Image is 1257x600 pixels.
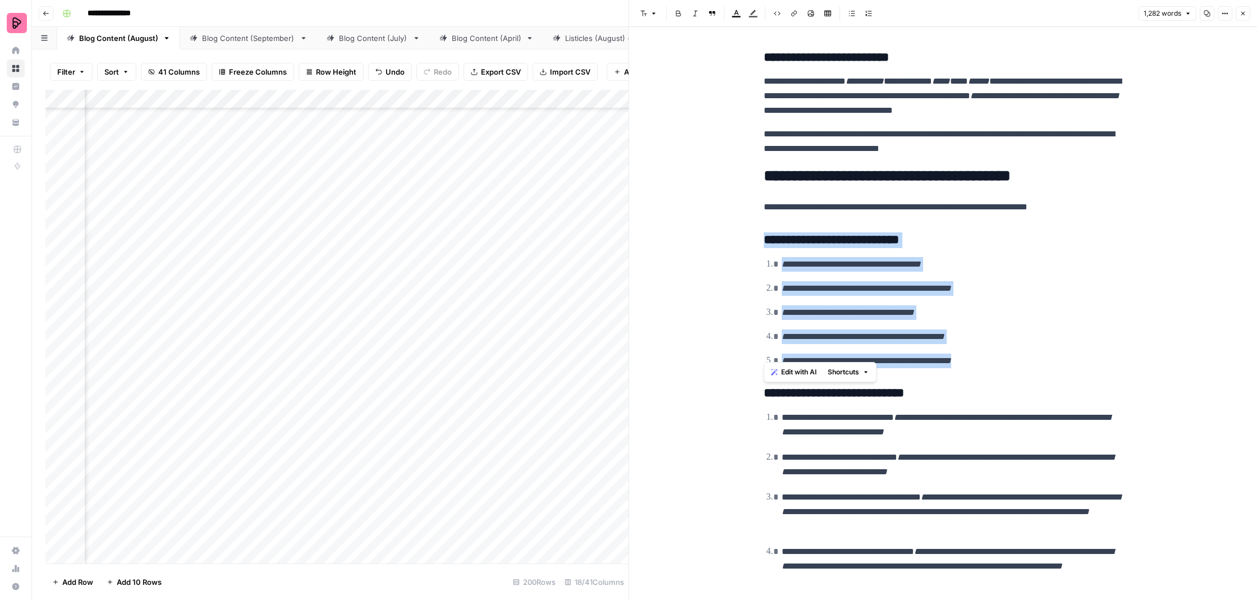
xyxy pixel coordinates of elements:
[104,66,119,77] span: Sort
[533,63,598,81] button: Import CSV
[565,33,647,44] div: Listicles (August) - WIP
[299,63,364,81] button: Row Height
[386,66,405,77] span: Undo
[7,59,25,77] a: Browse
[316,66,356,77] span: Row Height
[117,576,162,588] span: Add 10 Rows
[560,573,628,591] div: 18/41 Columns
[828,367,859,377] span: Shortcuts
[781,367,816,377] span: Edit with AI
[434,66,452,77] span: Redo
[464,63,528,81] button: Export CSV
[317,27,430,49] a: Blog Content (July)
[62,576,93,588] span: Add Row
[45,573,100,591] button: Add Row
[57,27,180,49] a: Blog Content (August)
[97,63,136,81] button: Sort
[508,573,560,591] div: 200 Rows
[7,560,25,578] a: Usage
[550,66,590,77] span: Import CSV
[1139,6,1196,21] button: 1,282 words
[767,365,821,379] button: Edit with AI
[7,578,25,596] button: Help + Support
[543,27,669,49] a: Listicles (August) - WIP
[7,542,25,560] a: Settings
[180,27,317,49] a: Blog Content (September)
[7,77,25,95] a: Insights
[141,63,207,81] button: 41 Columns
[7,42,25,59] a: Home
[202,33,295,44] div: Blog Content (September)
[79,33,158,44] div: Blog Content (August)
[7,9,25,37] button: Workspace: Preply
[416,63,459,81] button: Redo
[1144,8,1181,19] span: 1,282 words
[452,33,521,44] div: Blog Content (April)
[57,66,75,77] span: Filter
[368,63,412,81] button: Undo
[100,573,168,591] button: Add 10 Rows
[607,63,675,81] button: Add Column
[7,13,27,33] img: Preply Logo
[7,113,25,131] a: Your Data
[823,365,874,379] button: Shortcuts
[212,63,294,81] button: Freeze Columns
[50,63,93,81] button: Filter
[7,95,25,113] a: Opportunities
[481,66,521,77] span: Export CSV
[158,66,200,77] span: 41 Columns
[339,33,408,44] div: Blog Content (July)
[430,27,543,49] a: Blog Content (April)
[229,66,287,77] span: Freeze Columns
